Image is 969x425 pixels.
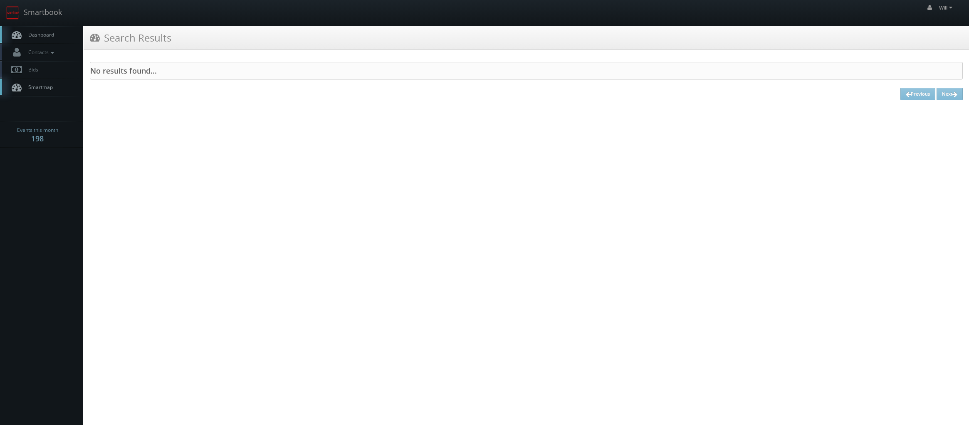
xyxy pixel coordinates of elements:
h3: Search Results [90,30,171,45]
span: Smartmap [24,84,53,91]
span: Bids [24,66,38,73]
strong: 198 [31,133,44,143]
span: Will [939,4,955,11]
img: smartbook-logo.png [6,6,20,20]
h4: No results found... [90,67,962,75]
span: Dashboard [24,31,54,38]
span: Contacts [24,49,56,56]
span: Events this month [17,126,58,134]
